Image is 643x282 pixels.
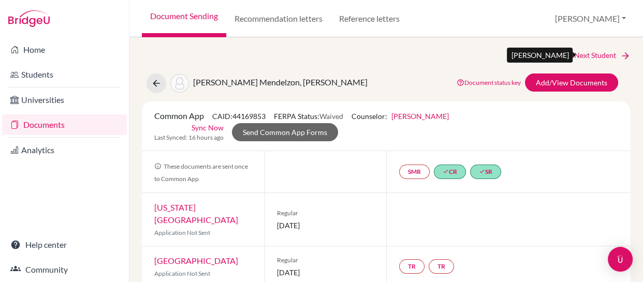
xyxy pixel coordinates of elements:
[193,77,368,87] span: [PERSON_NAME] Mendelzon, [PERSON_NAME]
[2,140,127,160] a: Analytics
[470,165,501,179] a: doneSR
[391,112,449,121] a: [PERSON_NAME]
[277,267,374,278] span: [DATE]
[429,259,454,274] a: TR
[319,112,343,121] span: Waived
[192,122,224,133] a: Sync Now
[8,10,50,27] img: Bridge-U
[2,90,127,110] a: Universities
[399,165,430,179] a: SMR
[154,111,204,121] span: Common App
[479,168,485,174] i: done
[2,259,127,280] a: Community
[232,123,338,141] a: Send Common App Forms
[2,234,127,255] a: Help center
[525,73,618,92] a: Add/View Documents
[154,202,238,225] a: [US_STATE][GEOGRAPHIC_DATA]
[608,247,633,272] div: Open Intercom Messenger
[154,270,210,277] span: Application Not Sent
[154,162,248,183] span: These documents are sent once to Common App
[399,259,425,274] a: TR
[154,256,238,265] a: [GEOGRAPHIC_DATA]
[277,209,374,218] span: Regular
[154,133,224,142] span: Last Synced: 16 hours ago
[457,79,521,86] a: Document status key
[274,112,343,121] span: FERPA Status:
[2,39,127,60] a: Home
[574,50,631,61] a: Next Student
[277,220,374,231] span: [DATE]
[277,256,374,265] span: Regular
[434,165,466,179] a: doneCR
[154,229,210,236] span: Application Not Sent
[550,9,631,28] button: [PERSON_NAME]
[507,48,573,63] div: [PERSON_NAME]
[2,114,127,135] a: Documents
[2,64,127,85] a: Students
[212,112,266,121] span: CAID: 44169853
[443,168,449,174] i: done
[352,112,449,121] span: Counselor:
